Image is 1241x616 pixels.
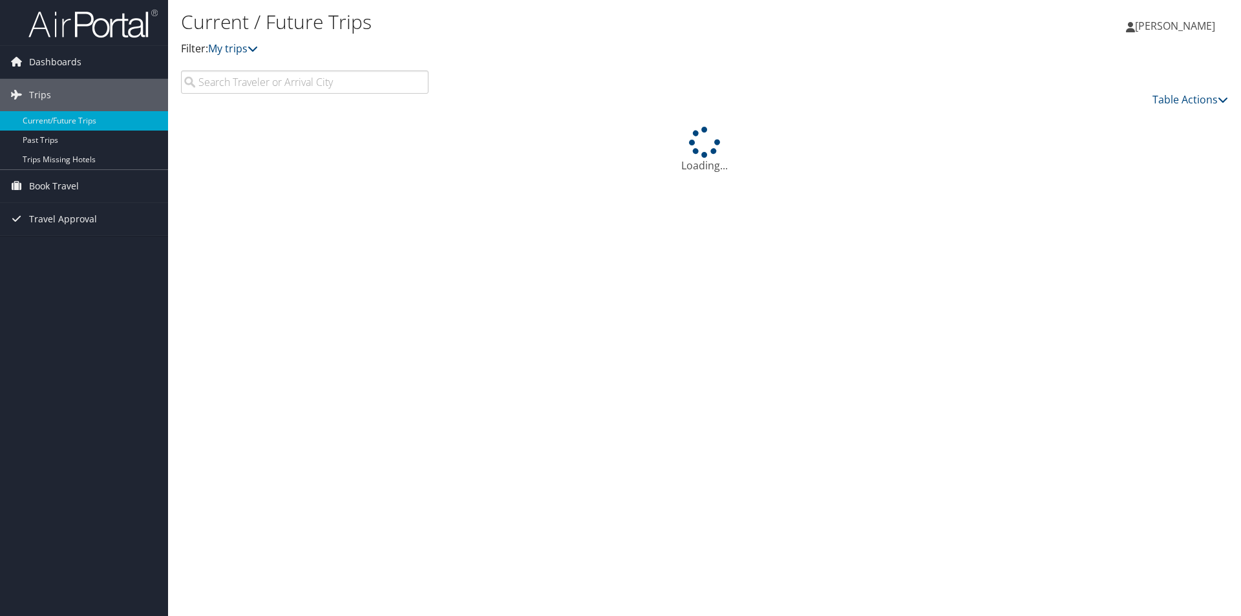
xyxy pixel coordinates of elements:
span: Travel Approval [29,203,97,235]
h1: Current / Future Trips [181,8,879,36]
span: Trips [29,79,51,111]
a: My trips [208,41,258,56]
img: airportal-logo.png [28,8,158,39]
a: Table Actions [1152,92,1228,107]
input: Search Traveler or Arrival City [181,70,429,94]
a: [PERSON_NAME] [1126,6,1228,45]
span: [PERSON_NAME] [1135,19,1215,33]
p: Filter: [181,41,879,58]
div: Loading... [181,127,1228,173]
span: Dashboards [29,46,81,78]
span: Book Travel [29,170,79,202]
